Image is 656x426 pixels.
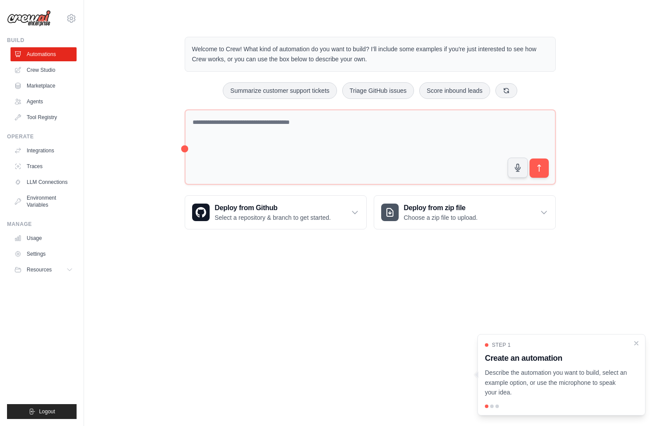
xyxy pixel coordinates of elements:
h3: Deploy from zip file [404,203,478,213]
a: Settings [11,247,77,261]
p: Welcome to Crew! What kind of automation do you want to build? I'll include some examples if you'... [192,44,548,64]
button: Resources [11,263,77,277]
div: Operate [7,133,77,140]
a: Usage [11,231,77,245]
button: Triage GitHub issues [342,82,414,99]
a: Agents [11,95,77,109]
p: Describe the automation you want to build, select an example option, or use the microphone to spe... [485,368,628,398]
a: Environment Variables [11,191,77,212]
img: Logo [7,10,51,27]
p: Choose a zip file to upload. [404,213,478,222]
span: Logout [39,408,55,415]
h3: Create an automation [485,352,628,364]
button: Close walkthrough [633,340,640,347]
p: Select a repository & branch to get started. [215,213,331,222]
a: Integrations [11,144,77,158]
a: Crew Studio [11,63,77,77]
button: Logout [7,404,77,419]
span: Step 1 [492,342,511,349]
span: Resources [27,266,52,273]
a: LLM Connections [11,175,77,189]
a: Automations [11,47,77,61]
a: Traces [11,159,77,173]
a: Marketplace [11,79,77,93]
button: Summarize customer support tickets [223,82,337,99]
h3: Deploy from Github [215,203,331,213]
a: Tool Registry [11,110,77,124]
div: Build [7,37,77,44]
button: Score inbound leads [419,82,490,99]
div: Manage [7,221,77,228]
